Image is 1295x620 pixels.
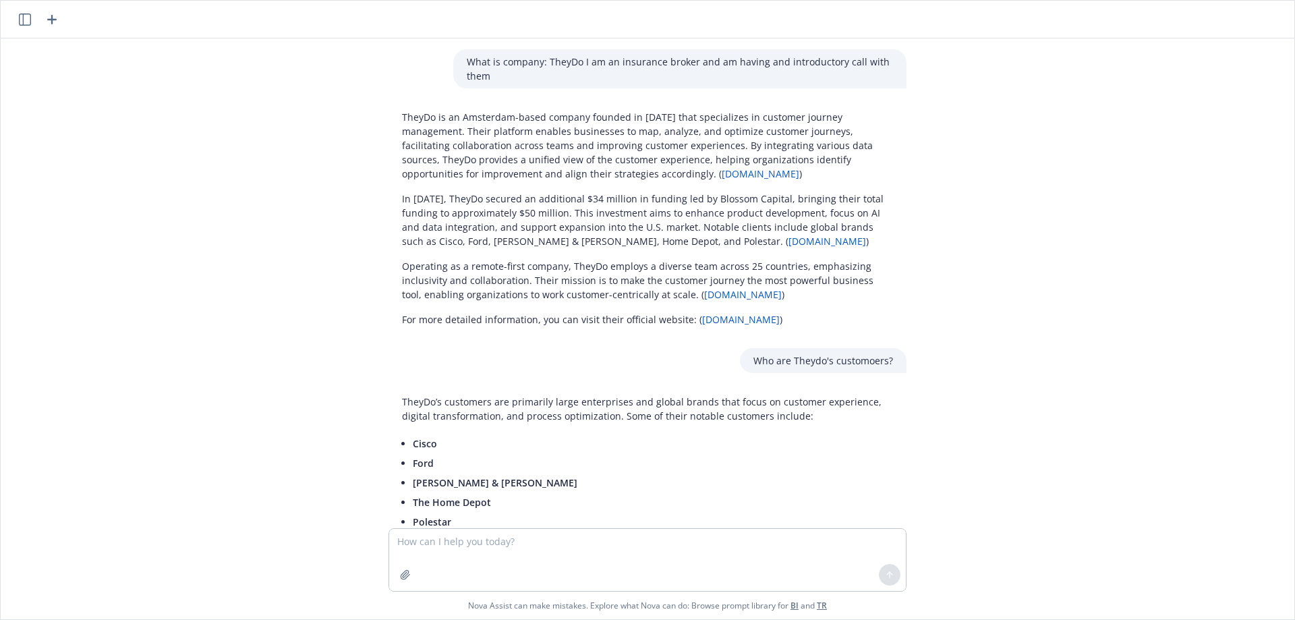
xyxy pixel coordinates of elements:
[753,354,893,368] p: Who are Theydo's customoers?
[402,312,893,327] p: For more detailed information, you can visit their official website: ( )
[722,167,799,180] a: [DOMAIN_NAME]
[788,235,866,248] a: [DOMAIN_NAME]
[413,476,577,489] span: [PERSON_NAME] & [PERSON_NAME]
[817,600,827,611] a: TR
[402,110,893,181] p: TheyDo is an Amsterdam-based company founded in [DATE] that specializes in customer journey manag...
[402,192,893,248] p: In [DATE], TheyDo secured an additional $34 million in funding led by Blossom Capital, bringing t...
[402,259,893,302] p: Operating as a remote-first company, TheyDo employs a diverse team across 25 countries, emphasizi...
[413,437,437,450] span: Cisco
[467,55,893,83] p: What is company: TheyDo I am an insurance broker and am having and introductory call with them
[413,515,451,528] span: Polestar
[702,313,780,326] a: [DOMAIN_NAME]
[790,600,799,611] a: BI
[6,592,1289,619] span: Nova Assist can make mistakes. Explore what Nova can do: Browse prompt library for and
[704,288,782,301] a: [DOMAIN_NAME]
[402,395,893,423] p: TheyDo’s customers are primarily large enterprises and global brands that focus on customer exper...
[413,496,491,509] span: The Home Depot
[413,457,434,470] span: Ford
